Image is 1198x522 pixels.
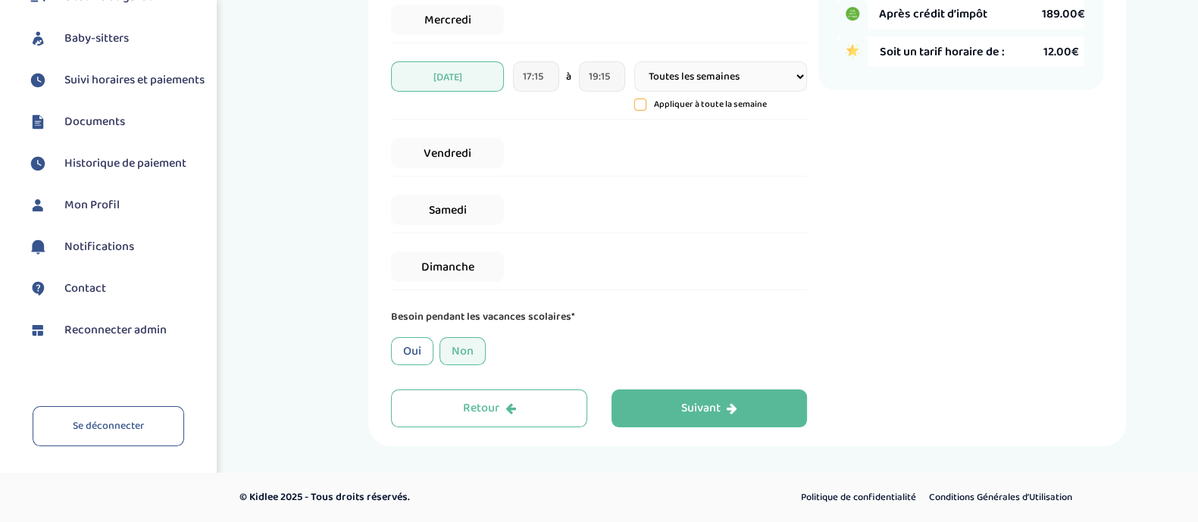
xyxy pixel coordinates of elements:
[391,195,503,225] span: Samedi
[391,252,503,282] span: Dimanche
[27,111,49,133] img: documents.svg
[27,194,205,217] a: Mon Profil
[579,61,625,92] input: heure de fin
[64,30,129,48] span: Baby-sitters
[513,61,559,92] input: heure de debut
[64,71,205,89] span: Suivi horaires et paiements
[27,69,205,92] a: Suivi horaires et paiements
[1043,42,1079,61] span: 12.00€
[64,321,167,339] span: Reconnecter admin
[391,138,503,168] span: Vendredi
[27,27,49,50] img: babysitters.svg
[391,5,503,35] span: Mercredi
[64,196,120,214] span: Mon Profil
[879,5,1041,23] span: Après crédit d’impôt
[64,155,186,173] span: Historique de paiement
[27,236,205,258] a: Notifications
[64,280,106,298] span: Contact
[64,238,134,256] span: Notifications
[391,337,433,365] div: Oui
[27,277,49,300] img: contact.svg
[879,42,1043,61] span: Soit un tarif horaire de :
[27,69,49,92] img: suivihoraire.svg
[924,488,1078,508] a: Conditions Générales d’Utilisation
[439,337,486,365] div: Non
[463,400,516,417] div: Retour
[27,319,49,342] img: dashboard.svg
[612,389,808,427] button: Suivant
[796,488,921,508] a: Politique de confidentialité
[566,69,571,85] span: à
[239,489,664,505] p: © Kidlee 2025 - Tous droits réservés.
[681,400,737,417] div: Suivant
[27,152,205,175] a: Historique de paiement
[33,406,184,446] a: Se déconnecter
[27,111,205,133] a: Documents
[27,277,205,300] a: Contact
[27,194,49,217] img: profil.svg
[27,319,205,342] a: Reconnecter admin
[837,36,868,67] img: star.png
[27,152,49,175] img: suivihoraire.svg
[654,98,767,111] p: Appliquer à toute la semaine
[391,389,587,427] button: Retour
[391,308,807,325] p: Besoin pendant les vacances scolaires*
[27,27,205,50] a: Baby-sitters
[27,236,49,258] img: notification.svg
[391,61,503,92] span: [DATE]
[1041,5,1084,23] span: 189.00€
[64,113,125,131] span: Documents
